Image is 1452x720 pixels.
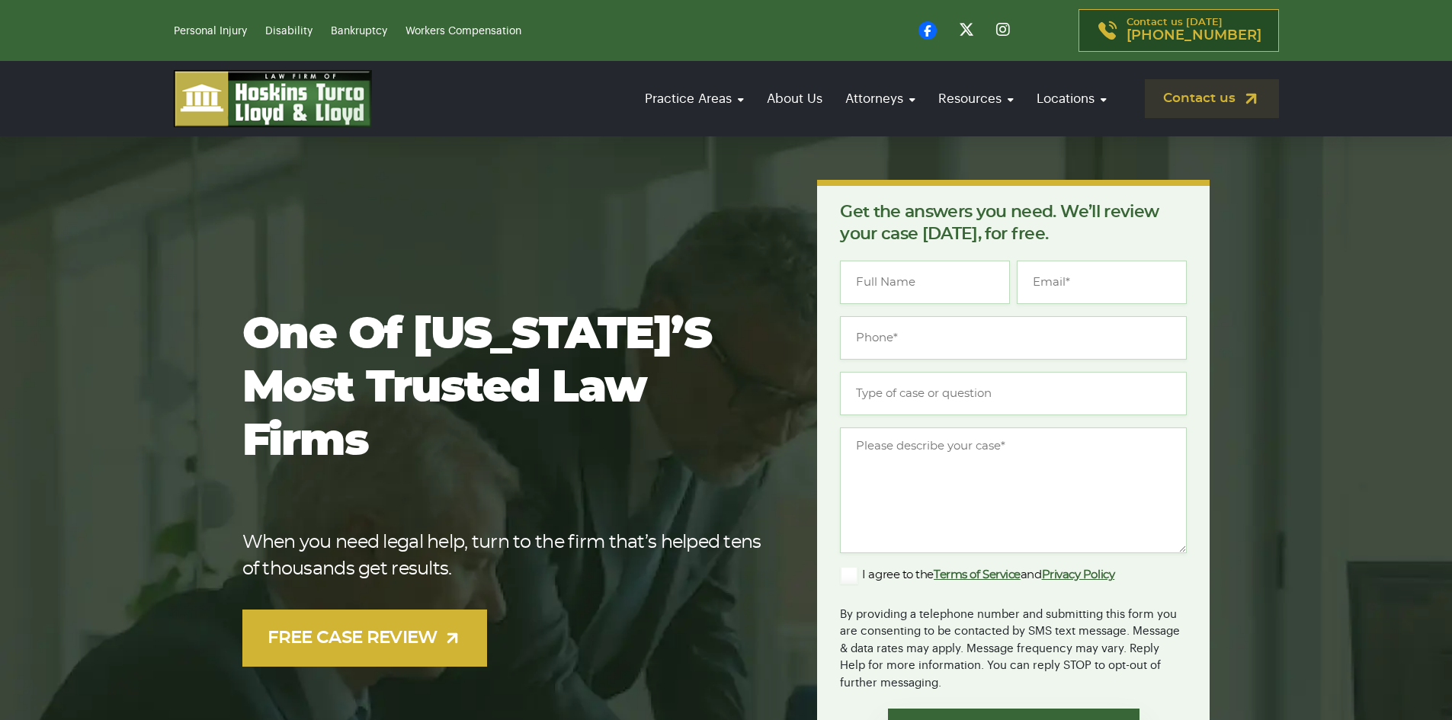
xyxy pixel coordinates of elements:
input: Phone* [840,316,1187,360]
a: About Us [759,77,830,120]
a: Practice Areas [637,77,752,120]
label: I agree to the and [840,566,1114,584]
h1: One of [US_STATE]’s most trusted law firms [242,309,769,469]
input: Email* [1017,261,1187,304]
input: Full Name [840,261,1010,304]
a: Privacy Policy [1042,569,1115,581]
img: logo [174,70,372,127]
span: [PHONE_NUMBER] [1127,28,1261,43]
a: FREE CASE REVIEW [242,610,488,667]
input: Type of case or question [840,372,1187,415]
a: Contact us [DATE][PHONE_NUMBER] [1079,9,1279,52]
a: Locations [1029,77,1114,120]
a: Bankruptcy [331,26,387,37]
a: Personal Injury [174,26,247,37]
p: When you need legal help, turn to the firm that’s helped tens of thousands get results. [242,530,769,583]
a: Disability [265,26,313,37]
p: Contact us [DATE] [1127,18,1261,43]
a: Attorneys [838,77,923,120]
a: Terms of Service [934,569,1021,581]
a: Workers Compensation [405,26,521,37]
p: Get the answers you need. We’ll review your case [DATE], for free. [840,201,1187,245]
img: arrow-up-right-light.svg [443,629,462,648]
div: By providing a telephone number and submitting this form you are consenting to be contacted by SM... [840,597,1187,693]
a: Contact us [1145,79,1279,118]
a: Resources [931,77,1021,120]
